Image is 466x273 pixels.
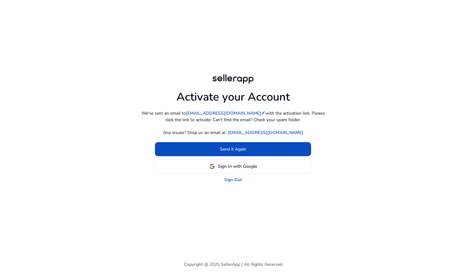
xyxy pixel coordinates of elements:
p: We've sent an email to with the activation link. Please click the link to activate. Can't find th... [139,110,327,123]
mat-icon: edit [261,111,265,115]
span: Sign In with Google [218,163,257,170]
p: Any issues? Drop us an email at [163,129,226,136]
h1: Activate your Account [176,85,290,104]
a: [EMAIL_ADDRESS][DOMAIN_NAME] [186,110,265,117]
a: [EMAIL_ADDRESS][DOMAIN_NAME] [228,129,303,136]
button: Send it Again [155,142,311,156]
button: Sign In with Google [155,159,311,173]
a: Sign Out [224,176,242,183]
span: Send it Again [220,146,246,152]
img: google-logo.svg [209,164,215,169]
